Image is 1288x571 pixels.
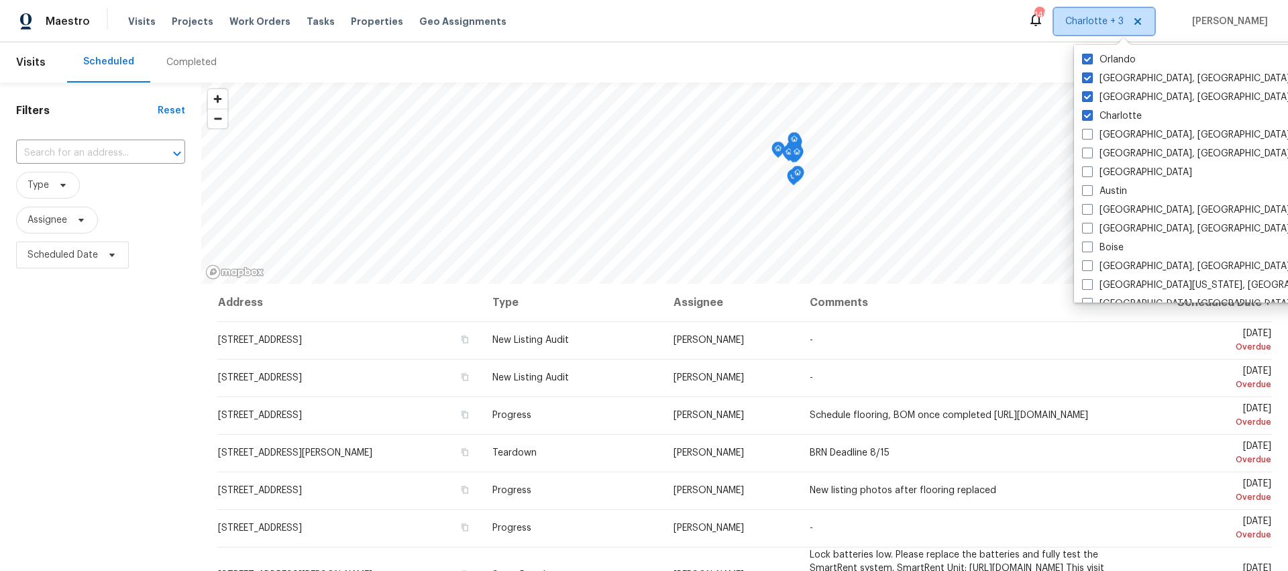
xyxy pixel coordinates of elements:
[782,145,796,166] div: Map marker
[218,335,302,345] span: [STREET_ADDRESS]
[674,411,744,420] span: [PERSON_NAME]
[492,411,531,420] span: Progress
[791,166,804,187] div: Map marker
[218,523,302,533] span: [STREET_ADDRESS]
[217,284,482,321] th: Address
[492,486,531,495] span: Progress
[1082,109,1142,123] label: Charlotte
[83,55,134,68] div: Scheduled
[459,333,471,346] button: Copy Address
[1082,241,1124,254] label: Boise
[1126,366,1271,391] span: [DATE]
[1082,53,1136,66] label: Orlando
[229,15,290,28] span: Work Orders
[218,411,302,420] span: [STREET_ADDRESS]
[810,486,996,495] span: New listing photos after flooring replaced
[419,15,506,28] span: Geo Assignments
[1126,442,1271,466] span: [DATE]
[1126,528,1271,541] div: Overdue
[810,411,1088,420] span: Schedule flooring, BOM once completed [URL][DOMAIN_NAME]
[16,48,46,77] span: Visits
[1126,517,1271,541] span: [DATE]
[459,409,471,421] button: Copy Address
[205,264,264,280] a: Mapbox homepage
[172,15,213,28] span: Projects
[810,448,890,458] span: BRN Deadline 8/15
[1126,404,1271,429] span: [DATE]
[810,523,813,533] span: -
[1082,185,1127,198] label: Austin
[674,523,744,533] span: [PERSON_NAME]
[1126,378,1271,391] div: Overdue
[492,448,537,458] span: Teardown
[218,373,302,382] span: [STREET_ADDRESS]
[208,109,227,128] button: Zoom out
[1034,8,1044,21] div: 149
[1187,15,1268,28] span: [PERSON_NAME]
[16,104,158,117] h1: Filters
[459,521,471,533] button: Copy Address
[28,213,67,227] span: Assignee
[482,284,663,321] th: Type
[1126,490,1271,504] div: Overdue
[1126,340,1271,354] div: Overdue
[1126,453,1271,466] div: Overdue
[208,89,227,109] button: Zoom in
[46,15,90,28] span: Maestro
[771,142,785,162] div: Map marker
[786,140,800,161] div: Map marker
[166,56,217,69] div: Completed
[787,169,800,190] div: Map marker
[1116,284,1272,321] th: Scheduled Date ↑
[1126,479,1271,504] span: [DATE]
[799,284,1116,321] th: Comments
[351,15,403,28] span: Properties
[674,486,744,495] span: [PERSON_NAME]
[28,178,49,192] span: Type
[218,486,302,495] span: [STREET_ADDRESS]
[1082,166,1192,179] label: [GEOGRAPHIC_DATA]
[790,145,804,166] div: Map marker
[459,446,471,458] button: Copy Address
[492,373,569,382] span: New Listing Audit
[1126,415,1271,429] div: Overdue
[459,371,471,383] button: Copy Address
[788,132,801,153] div: Map marker
[674,335,744,345] span: [PERSON_NAME]
[128,15,156,28] span: Visits
[158,104,185,117] div: Reset
[218,448,372,458] span: [STREET_ADDRESS][PERSON_NAME]
[307,17,335,26] span: Tasks
[201,83,1278,284] canvas: Map
[16,143,148,164] input: Search for an address...
[674,448,744,458] span: [PERSON_NAME]
[168,144,186,163] button: Open
[459,484,471,496] button: Copy Address
[674,373,744,382] span: [PERSON_NAME]
[28,248,98,262] span: Scheduled Date
[1065,15,1124,28] span: Charlotte + 3
[1126,329,1271,354] span: [DATE]
[492,335,569,345] span: New Listing Audit
[810,373,813,382] span: -
[492,523,531,533] span: Progress
[810,335,813,345] span: -
[663,284,799,321] th: Assignee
